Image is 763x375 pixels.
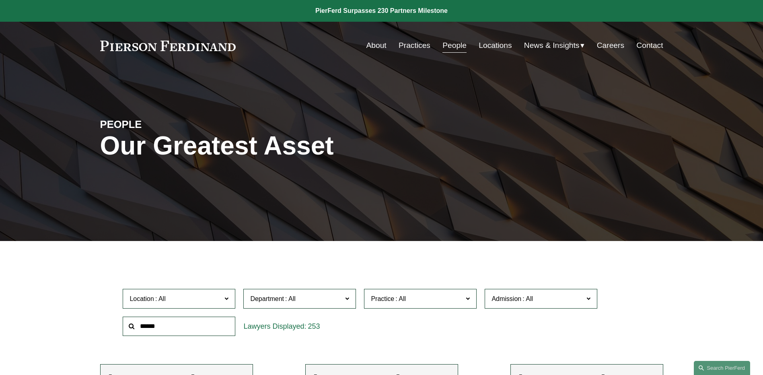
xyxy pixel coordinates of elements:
[366,38,387,53] a: About
[399,38,430,53] a: Practices
[524,38,585,53] a: folder dropdown
[308,322,320,330] span: 253
[371,295,394,302] span: Practice
[250,295,284,302] span: Department
[636,38,663,53] a: Contact
[130,295,154,302] span: Location
[442,38,467,53] a: People
[479,38,512,53] a: Locations
[100,118,241,131] h4: PEOPLE
[694,361,750,375] a: Search this site
[597,38,624,53] a: Careers
[524,39,580,53] span: News & Insights
[100,131,475,161] h1: Our Greatest Asset
[492,295,521,302] span: Admission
